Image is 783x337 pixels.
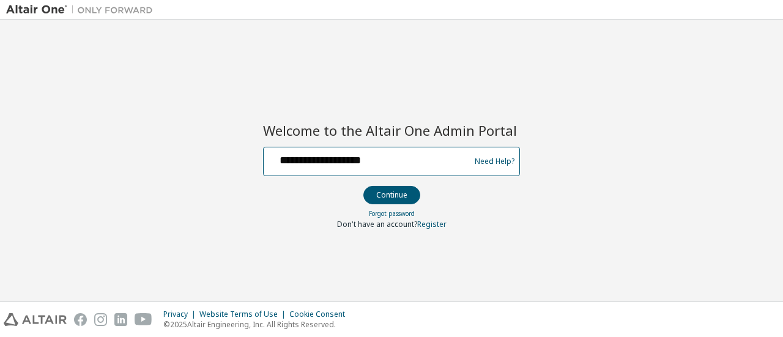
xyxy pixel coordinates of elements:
[199,309,289,319] div: Website Terms of Use
[417,219,447,229] a: Register
[337,219,417,229] span: Don't have an account?
[163,319,352,330] p: © 2025 Altair Engineering, Inc. All Rights Reserved.
[135,313,152,326] img: youtube.svg
[363,186,420,204] button: Continue
[114,313,127,326] img: linkedin.svg
[475,161,514,161] a: Need Help?
[94,313,107,326] img: instagram.svg
[289,309,352,319] div: Cookie Consent
[163,309,199,319] div: Privacy
[74,313,87,326] img: facebook.svg
[263,122,520,139] h2: Welcome to the Altair One Admin Portal
[4,313,67,326] img: altair_logo.svg
[6,4,159,16] img: Altair One
[369,209,415,218] a: Forgot password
